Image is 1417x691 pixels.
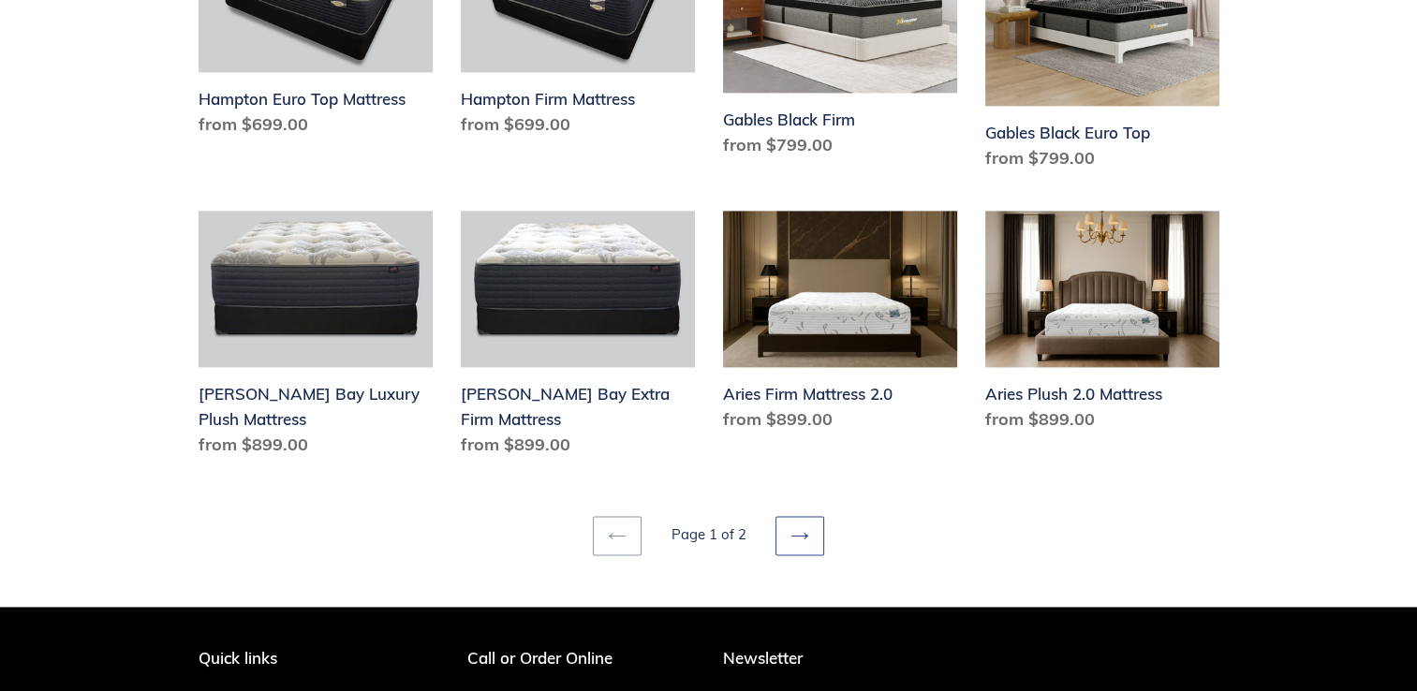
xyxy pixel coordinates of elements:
[467,649,695,668] p: Call or Order Online
[199,649,391,668] p: Quick links
[645,524,772,546] li: Page 1 of 2
[199,211,433,464] a: Chadwick Bay Luxury Plush Mattress
[985,211,1219,439] a: Aries Plush 2.0 Mattress
[723,649,1219,668] p: Newsletter
[461,211,695,464] a: Chadwick Bay Extra Firm Mattress
[723,211,957,439] a: Aries Firm Mattress 2.0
